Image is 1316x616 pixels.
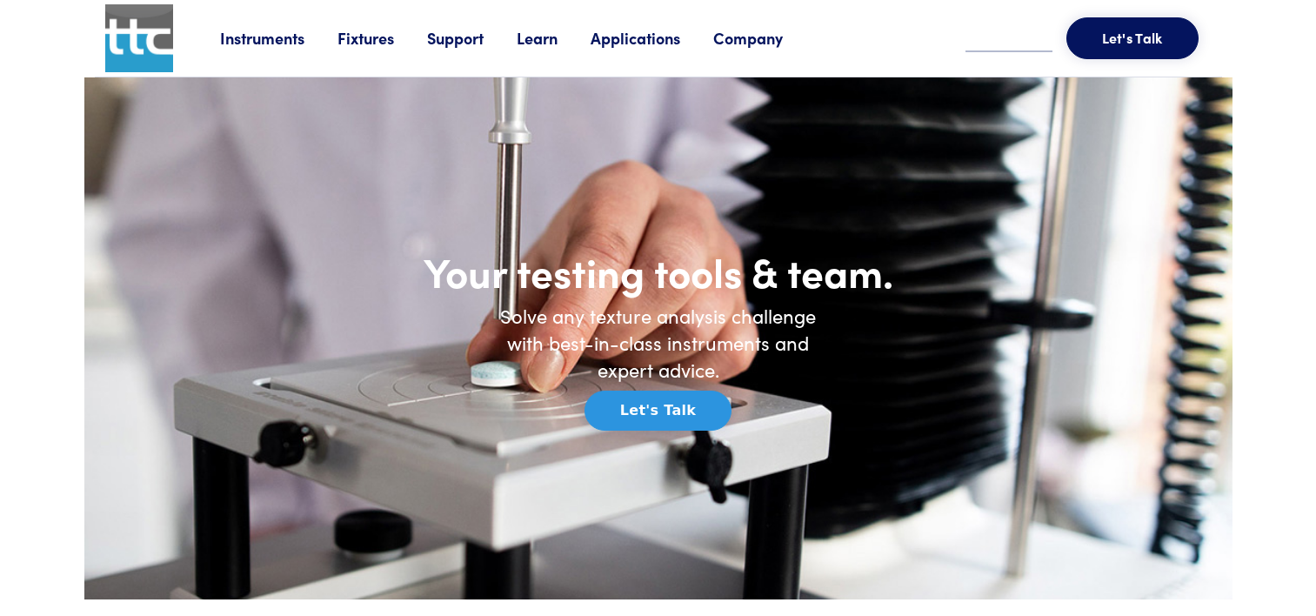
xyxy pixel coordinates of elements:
a: Learn [517,27,591,49]
a: Company [713,27,816,49]
a: Fixtures [337,27,427,49]
h6: Solve any texture analysis challenge with best-in-class instruments and expert advice. [484,303,832,383]
h1: Your testing tools & team. [311,246,1006,297]
button: Let's Talk [585,391,731,431]
button: Let's Talk [1066,17,1199,59]
a: Support [427,27,517,49]
a: Instruments [220,27,337,49]
img: ttc_logo_1x1_v1.0.png [105,4,173,72]
a: Applications [591,27,713,49]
